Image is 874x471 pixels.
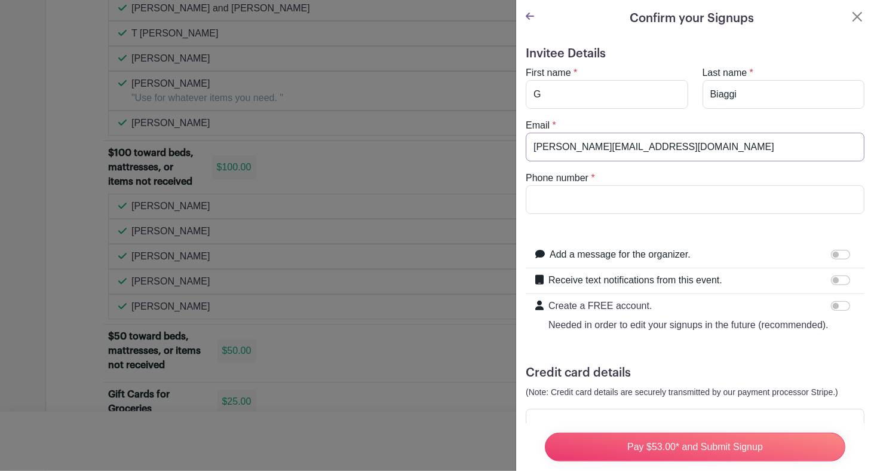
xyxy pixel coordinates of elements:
label: Phone number [526,171,588,185]
h5: Confirm your Signups [630,10,755,27]
iframe: Secure card payment input frame [533,416,857,427]
h5: Credit card details [526,366,864,380]
label: Email [526,118,550,133]
label: Last name [703,66,747,80]
label: First name [526,66,571,80]
h5: Invitee Details [526,47,864,61]
p: Needed in order to edit your signups in the future (recommended). [548,318,829,332]
label: Add a message for the organizer. [550,247,691,262]
label: Receive text notifications from this event. [548,273,722,288]
input: Pay $53.00* and Submit Signup [545,433,845,461]
small: (Note: Credit card details are securely transmitted by our payment processor Stripe.) [526,387,838,397]
button: Close [850,10,864,24]
p: Create a FREE account. [548,299,829,313]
